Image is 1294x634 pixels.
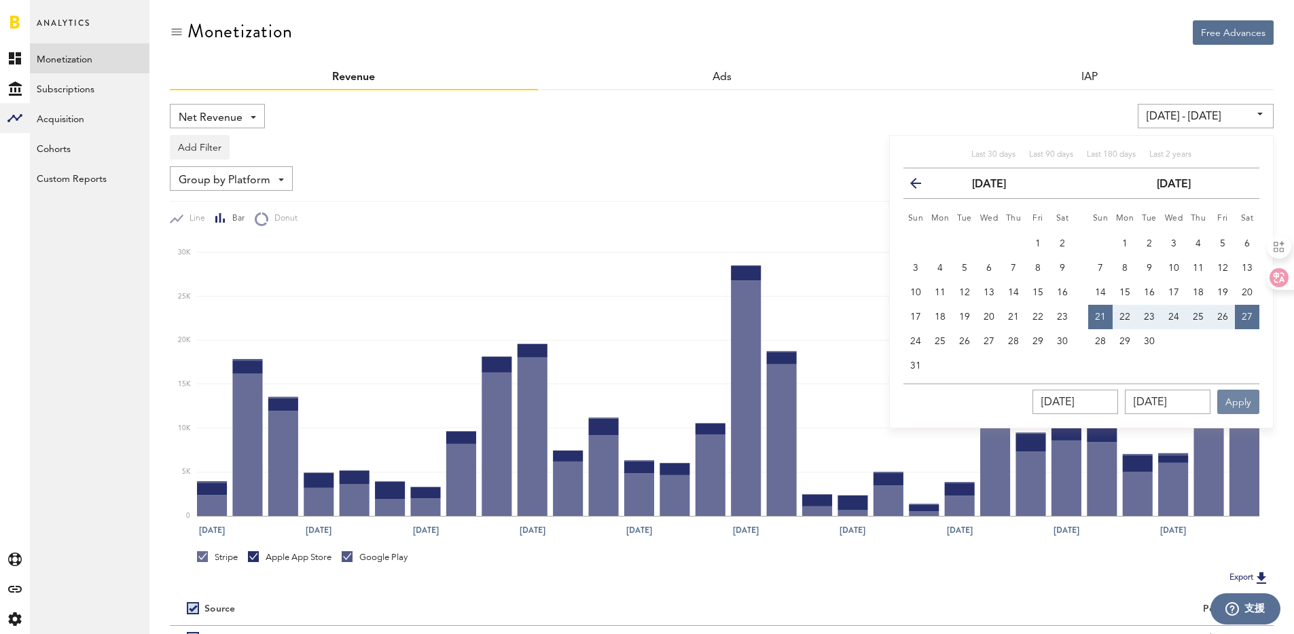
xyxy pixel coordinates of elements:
div: Google Play [342,551,408,563]
span: 31 [910,361,921,371]
iframe: 開啟您可用於找到更多資訊的 Widget [1210,593,1280,627]
a: Custom Reports [30,163,149,193]
span: 25 [1193,312,1204,322]
div: Monetization [187,20,293,42]
span: 13 [984,288,994,297]
button: 13 [977,280,1001,305]
span: 7 [1011,263,1016,273]
button: 5 [1210,231,1235,256]
button: 19 [1210,280,1235,305]
span: 2 [1060,239,1065,248]
span: 11 [1193,263,1204,273]
button: 27 [1235,305,1259,329]
span: 4 [937,263,943,273]
button: Export [1225,569,1274,586]
button: 29 [1113,329,1137,354]
text: 10K [178,425,191,432]
span: 12 [959,288,970,297]
span: Net Revenue [179,107,242,130]
span: 3 [1171,239,1176,248]
button: 14 [1088,280,1113,305]
button: 2 [1050,231,1075,256]
small: Sunday [908,215,924,223]
button: 17 [1162,280,1186,305]
span: 28 [1008,337,1019,346]
button: 4 [928,256,952,280]
span: 30 [1144,337,1155,346]
span: 24 [1168,312,1179,322]
small: Sunday [1093,215,1109,223]
small: Saturday [1056,215,1069,223]
small: Friday [1217,215,1228,223]
button: 25 [928,329,952,354]
span: 29 [1119,337,1130,346]
button: 22 [1026,305,1050,329]
span: Last 30 days [971,151,1016,159]
span: 23 [1144,312,1155,322]
span: 19 [1217,288,1228,297]
span: 15 [1119,288,1130,297]
button: 18 [1186,280,1210,305]
span: 18 [935,312,946,322]
span: Last 2 years [1149,151,1191,159]
span: Bar [226,213,245,225]
button: 3 [1162,231,1186,256]
button: 31 [903,354,928,378]
button: 30 [1050,329,1075,354]
span: Line [183,213,205,225]
span: 24 [910,337,921,346]
button: 1 [1113,231,1137,256]
span: 27 [984,337,994,346]
span: 5 [1220,239,1225,248]
span: 14 [1095,288,1106,297]
span: 18 [1193,288,1204,297]
text: 20K [178,337,191,343]
button: 24 [903,329,928,354]
span: 10 [910,288,921,297]
button: 18 [928,305,952,329]
strong: [DATE] [972,179,1006,190]
text: [DATE] [413,524,439,536]
span: 23 [1057,312,1068,322]
span: 21 [1008,312,1019,322]
small: Friday [1032,215,1043,223]
img: Export [1253,570,1270,586]
span: 14 [1008,288,1019,297]
span: 13 [1242,263,1253,273]
text: 30K [178,249,191,256]
text: 15K [178,381,191,388]
button: 21 [1001,305,1026,329]
span: 3 [913,263,918,273]
span: 5 [962,263,967,273]
button: 4 [1186,231,1210,256]
div: Stripe [197,551,238,563]
span: 9 [1060,263,1065,273]
button: 12 [1210,256,1235,280]
span: Group by Platform [179,169,270,192]
small: Wednesday [980,215,999,223]
span: 6 [986,263,992,273]
button: 9 [1137,256,1162,280]
button: 11 [1186,256,1210,280]
span: 17 [910,312,921,322]
text: [DATE] [947,524,973,536]
span: 20 [1242,288,1253,297]
button: 14 [1001,280,1026,305]
span: Last 180 days [1087,151,1136,159]
button: Add Filter [170,135,230,160]
input: __/__/____ [1032,390,1118,414]
button: 10 [903,280,928,305]
button: 19 [952,305,977,329]
text: [DATE] [626,524,652,536]
span: 27 [1242,312,1253,322]
span: 30 [1057,337,1068,346]
span: 26 [959,337,970,346]
button: 10 [1162,256,1186,280]
button: 20 [1235,280,1259,305]
button: 16 [1137,280,1162,305]
button: 29 [1026,329,1050,354]
span: 9 [1147,263,1152,273]
a: Revenue [332,72,375,83]
span: 6 [1244,239,1250,248]
span: 21 [1095,312,1106,322]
